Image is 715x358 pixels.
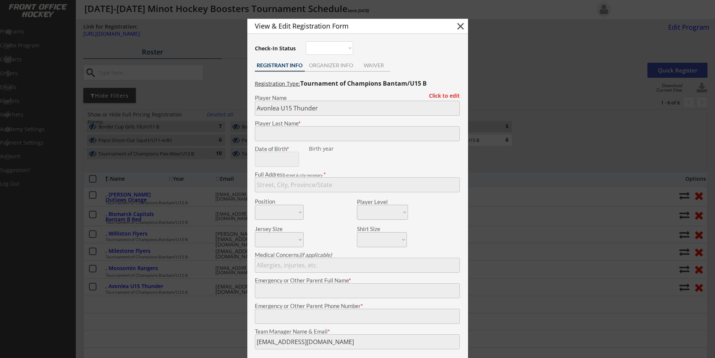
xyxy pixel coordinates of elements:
div: Birth year [309,146,356,151]
div: View & Edit Registration Form [255,23,442,29]
div: ORGANIZER INFO [305,63,358,68]
div: Jersey Size [255,226,294,232]
div: Emergency or Other Parent Full Name [255,278,460,283]
div: Player Level [357,199,408,205]
div: Shirt Size [357,226,396,232]
div: Click to edit [423,93,460,98]
div: Player Name [255,95,460,101]
div: Medical Concerns [255,252,460,258]
div: Check-In Status [255,46,297,51]
button: close [455,21,466,32]
input: Street, City, Province/State [255,177,460,192]
div: Date of Birth [255,146,304,152]
div: Position [255,199,294,204]
div: Team Manager Name & Email [255,329,460,334]
div: WAIVER [358,63,390,68]
div: Emergency or Other Parent Phone Number [255,303,460,309]
div: We are transitioning the system to collect and store date of birth instead of just birth year to ... [309,146,356,152]
div: REGISTRANT INFO [255,63,305,68]
em: (if applicable) [299,251,332,258]
div: Player Last Name [255,121,460,126]
div: Full Address [255,172,460,177]
strong: Tournament of Champions Bantam/U15 B [300,79,427,88]
input: Allergies, injuries, etc. [255,258,460,273]
em: street & city necessary [285,173,322,177]
u: Registration Type: [255,80,300,87]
